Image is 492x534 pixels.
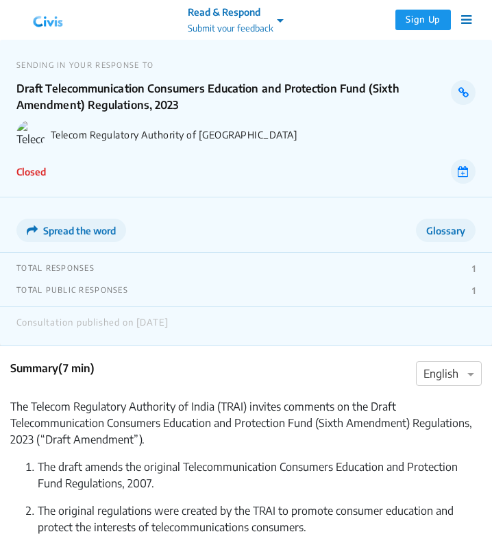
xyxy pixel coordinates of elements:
div: Consultation published on [DATE] [16,317,169,335]
span: (7 min) [58,361,95,375]
p: 1 [472,263,476,274]
button: Sign Up [395,10,451,30]
img: navlogo.png [21,10,75,30]
p: The Telecom Regulatory Authority of India (TRAI) invites comments on the Draft Telecommunication ... [10,398,482,448]
p: Telecom Regulatory Authority of [GEOGRAPHIC_DATA] [51,129,476,141]
button: Spread the word [16,219,126,242]
p: TOTAL PUBLIC RESPONSES [16,285,128,296]
p: Closed [16,165,46,179]
p: Summary [10,360,95,376]
p: SENDING IN YOUR RESPONSE TO [16,60,476,69]
span: Glossary [426,225,465,236]
p: Submit your feedback [188,22,273,36]
button: Glossary [416,219,476,242]
img: Telecom Regulatory Authority of India logo [16,120,45,149]
p: 1 [472,285,476,296]
p: Draft Telecommunication Consumers Education and Protection Fund (Sixth Amendment) Regulations, 2023 [16,80,430,113]
p: TOTAL RESPONSES [16,263,95,274]
span: Spread the word [43,225,116,236]
p: The draft amends the original Telecommunication Consumers Education and Protection Fund Regulatio... [38,459,482,491]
